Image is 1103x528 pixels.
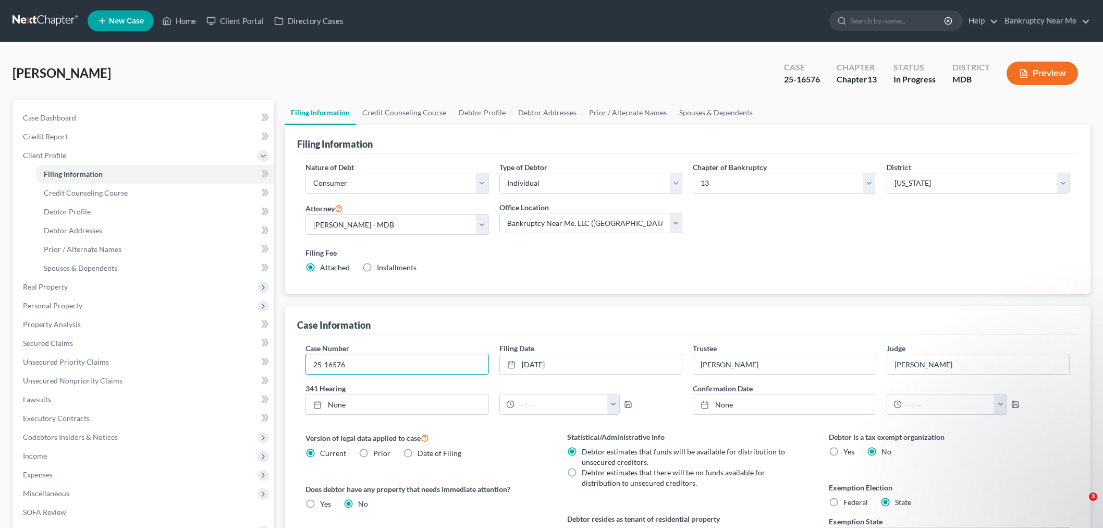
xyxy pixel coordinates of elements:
span: Personal Property [23,301,82,310]
a: Spouses & Dependents [673,100,759,125]
a: Filing Information [285,100,356,125]
a: Home [157,11,201,30]
span: Prior / Alternate Names [44,245,121,254]
a: Lawsuits [15,390,274,409]
iframe: Intercom live chat [1068,493,1093,518]
a: Debtor Addresses [35,221,274,240]
div: Chapter [837,62,877,74]
span: Debtor Profile [44,207,91,216]
span: Income [23,451,47,460]
span: State [895,498,911,507]
span: No [358,499,368,508]
a: Debtor Addresses [512,100,583,125]
a: Debtor Profile [35,202,274,221]
span: SOFA Review [23,508,66,517]
label: Filing Date [499,343,534,354]
span: Client Profile [23,151,66,160]
label: Attorney [305,202,343,214]
span: 3 [1089,493,1097,501]
span: Property Analysis [23,320,81,329]
input: -- [693,354,876,374]
span: Date of Filing [418,449,461,458]
span: Federal [843,498,868,507]
div: Chapter [837,74,877,86]
span: No [881,447,891,456]
span: Miscellaneous [23,489,69,498]
label: Debtor is a tax exempt organization [829,431,1070,442]
span: Lawsuits [23,395,51,404]
span: Attached [320,263,350,272]
a: None [693,394,876,414]
label: Statistical/Administrative Info [567,431,808,442]
a: [DATE] [500,354,682,374]
span: Credit Counseling Course [44,188,128,197]
a: Help [963,11,998,30]
span: Unsecured Priority Claims [23,357,109,366]
div: Case [784,62,820,74]
a: None [306,394,488,414]
span: Filing Information [44,170,103,178]
label: Chapter of Bankruptcy [693,162,767,173]
label: Does debtor have any property that needs immediate attention? [305,484,546,495]
span: Credit Report [23,132,68,141]
label: District [887,162,911,173]
label: Trustee [693,343,717,354]
input: Enter case number... [306,354,488,374]
span: Expenses [23,470,53,479]
input: -- [887,354,1070,374]
a: Unsecured Priority Claims [15,353,274,371]
a: Credit Counseling Course [35,184,274,202]
a: Directory Cases [269,11,349,30]
div: 25-16576 [784,74,820,86]
a: Property Analysis [15,315,274,334]
span: Current [320,449,346,458]
span: Executory Contracts [23,414,90,423]
label: Judge [887,343,905,354]
button: Preview [1007,62,1078,85]
a: Spouses & Dependents [35,259,274,278]
span: Debtor Addresses [44,226,102,235]
span: Unsecured Nonpriority Claims [23,376,122,385]
label: Exemption State [829,516,883,527]
input: -- : -- [514,394,608,414]
a: Case Dashboard [15,109,274,127]
span: Debtor estimates that there will be no funds available for distribution to unsecured creditors. [582,468,765,487]
a: Executory Contracts [15,409,274,428]
div: Case Information [297,319,371,331]
a: Prior / Alternate Names [583,100,673,125]
a: Secured Claims [15,334,274,353]
label: Office Location [499,202,549,213]
a: Client Portal [201,11,269,30]
span: Debtor estimates that funds will be available for distribution to unsecured creditors. [582,447,785,466]
label: Confirmation Date [688,383,1075,394]
a: SOFA Review [15,503,274,522]
a: Bankruptcy Near Me [999,11,1090,30]
span: Codebtors Insiders & Notices [23,433,118,441]
div: Filing Information [297,138,373,150]
span: Spouses & Dependents [44,263,117,272]
label: Filing Fee [305,247,1070,258]
span: Case Dashboard [23,113,76,122]
span: Installments [377,263,416,272]
span: Yes [320,499,331,508]
label: Version of legal data applied to case [305,431,546,444]
label: Type of Debtor [499,162,547,173]
span: Prior [373,449,390,458]
a: Credit Report [15,127,274,146]
label: Debtor resides as tenant of residential property [567,513,808,524]
label: Exemption Election [829,482,1070,493]
div: In Progress [893,74,936,86]
a: Debtor Profile [452,100,512,125]
span: [PERSON_NAME] [13,65,111,80]
span: 13 [867,74,877,84]
div: MDB [952,74,990,86]
input: Search by name... [850,11,946,30]
a: Credit Counseling Course [356,100,452,125]
a: Prior / Alternate Names [35,240,274,259]
span: Secured Claims [23,339,73,347]
div: District [952,62,990,74]
a: Filing Information [35,165,274,184]
label: Case Number [305,343,349,354]
label: 341 Hearing [300,383,688,394]
span: New Case [109,17,144,25]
